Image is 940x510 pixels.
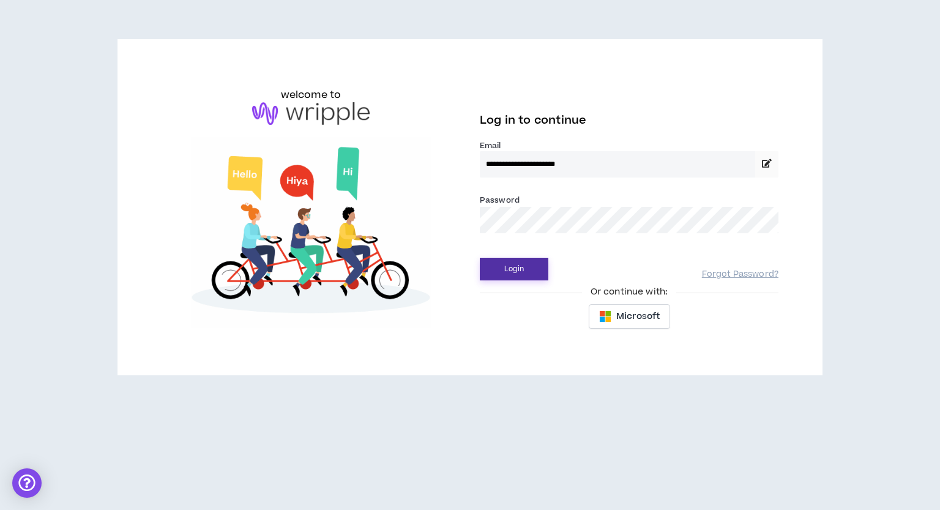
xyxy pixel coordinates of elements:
[582,285,676,299] span: Or continue with:
[252,102,370,126] img: logo-brand.png
[589,304,670,329] button: Microsoft
[162,137,460,327] img: Welcome to Wripple
[480,258,548,280] button: Login
[702,269,778,280] a: Forgot Password?
[281,88,341,102] h6: welcome to
[616,310,660,323] span: Microsoft
[480,113,586,128] span: Log in to continue
[12,468,42,498] div: Open Intercom Messenger
[480,195,520,206] label: Password
[480,140,778,151] label: Email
